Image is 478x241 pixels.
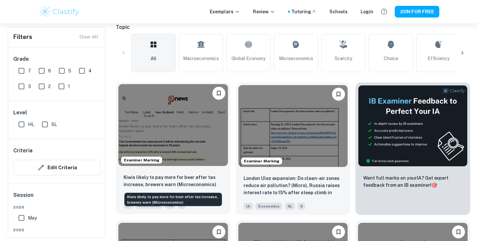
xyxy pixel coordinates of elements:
[335,55,352,62] span: Scarcity
[28,214,37,222] span: May
[332,88,345,101] button: Please log in to bookmark exemplars
[256,203,282,210] span: Economics
[151,55,156,62] span: All
[452,225,465,238] button: Please log in to bookmark exemplars
[51,121,57,128] span: SL
[48,67,51,74] span: 6
[212,225,225,238] button: Please log in to bookmark exemplars
[68,67,71,74] span: 5
[238,85,348,167] img: Economics IA example thumbnail: London Ulez expansion: Do clean-air zone
[28,83,31,90] span: 3
[285,203,295,210] span: SL
[13,160,100,175] button: Edit Criteria
[329,8,348,15] a: Schools
[13,227,100,233] span: 2025
[28,121,34,128] span: HL
[210,8,240,15] p: Exemplars
[183,55,219,62] span: Macroeconomics
[395,6,439,18] button: JOIN FOR FREE
[244,175,343,197] p: London Ulez expansion: Do clean-air zones reduce air pollution? (Micro), Russia raises interest r...
[253,8,275,15] p: Review
[244,203,253,210] span: IA
[279,55,313,62] span: Microeconomics
[125,193,222,206] div: Kiwis likely to pay more for beer after tax increase, brewers warn (Microeconomics)
[48,83,51,90] span: 2
[28,67,31,74] span: 7
[13,191,100,204] h6: Session
[428,55,449,62] span: Efficiency
[232,55,265,62] span: Global Economy
[39,5,80,18] img: Clastify logo
[13,32,32,42] h6: Filters
[68,83,70,90] span: 1
[13,147,33,155] h6: Criteria
[355,82,470,215] a: ThumbnailWant full marks on yourIA? Get expert feedback from an IB examiner!
[432,183,437,188] span: 🎯
[124,174,223,188] p: Kiwis likely to pay more for beer after tax increase, brewers warn (Microeconomics)
[121,157,162,163] span: Examiner Marking
[118,84,228,166] img: Economics IA example thumbnail: Kiwis likely to pay more for beer after
[291,8,316,15] a: Tutoring
[298,203,305,210] span: 5
[236,82,351,215] a: Examiner MarkingPlease log in to bookmark exemplarsLondon Ulez expansion: Do clean-air zones redu...
[116,82,231,215] a: Examiner MarkingPlease log in to bookmark exemplarsKiwis likely to pay more for beer after tax in...
[13,109,100,117] h6: Level
[378,6,390,17] button: Help and Feedback
[116,23,470,31] h6: Topic
[332,225,345,238] button: Please log in to bookmark exemplars
[13,55,100,63] h6: Grade
[241,158,282,164] span: Examiner Marking
[358,85,468,167] img: Thumbnail
[13,204,100,210] span: 2026
[384,55,398,62] span: Choice
[88,67,92,74] span: 4
[361,8,373,15] a: Login
[212,87,225,100] button: Please log in to bookmark exemplars
[363,174,462,189] p: Want full marks on your IA ? Get expert feedback from an IB examiner!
